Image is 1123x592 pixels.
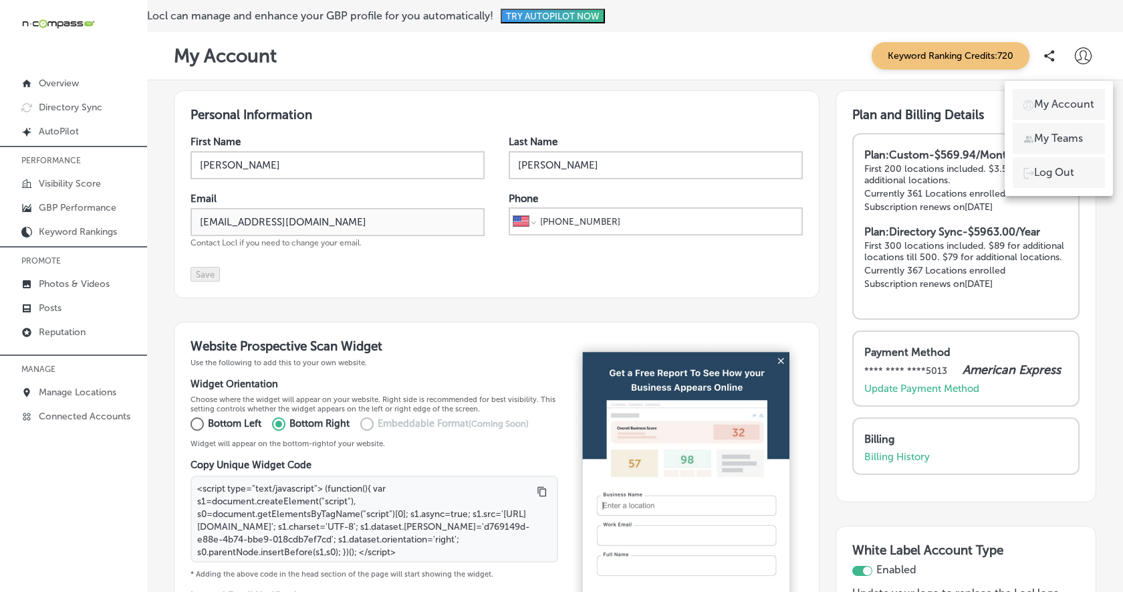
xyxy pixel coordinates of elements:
p: GBP Performance [39,202,116,213]
p: Keyword Rankings [39,226,117,237]
p: Photos & Videos [39,278,110,290]
a: My Account [1013,89,1105,120]
p: AutoPilot [39,126,79,137]
img: 660ab0bf-5cc7-4cb8-ba1c-48b5ae0f18e60NCTV_CLogo_TV_Black_-500x88.png [21,17,95,30]
p: Log Out [1034,165,1074,181]
p: My Teams [1034,130,1083,146]
p: Manage Locations [39,387,116,398]
p: Visibility Score [39,178,101,189]
p: Posts [39,302,61,314]
a: Log Out [1013,157,1105,188]
p: Directory Sync [39,102,102,113]
a: My Teams [1013,123,1105,154]
p: Overview [39,78,79,89]
p: Reputation [39,326,86,338]
p: Connected Accounts [39,411,130,422]
p: My Account [1034,96,1094,112]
